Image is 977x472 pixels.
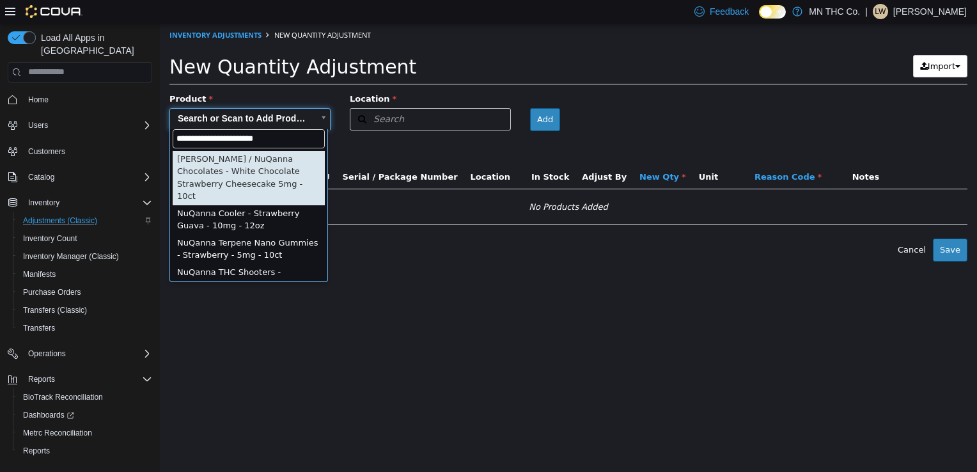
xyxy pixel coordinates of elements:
span: LW [875,4,886,19]
button: Reports [23,372,60,387]
button: Reports [3,370,157,388]
a: Dashboards [18,407,79,423]
span: Users [23,118,152,133]
a: Manifests [18,267,61,282]
span: Adjustments (Classic) [18,213,152,228]
span: Inventory Manager (Classic) [18,249,152,264]
span: Load All Apps in [GEOGRAPHIC_DATA] [36,31,152,57]
p: [PERSON_NAME] [893,4,967,19]
span: Inventory Count [23,233,77,244]
span: Inventory [23,195,152,210]
button: BioTrack Reconciliation [13,388,157,406]
button: Inventory Manager (Classic) [13,248,157,265]
a: BioTrack Reconciliation [18,389,108,405]
span: Purchase Orders [18,285,152,300]
span: Transfers [18,320,152,336]
span: Inventory [28,198,59,208]
span: Inventory Count [18,231,152,246]
span: Dashboards [23,410,74,420]
span: Adjustments (Classic) [23,216,97,226]
button: Metrc Reconciliation [13,424,157,442]
a: Inventory Count [18,231,82,246]
span: Reports [23,446,50,456]
div: NuQanna Terpene Nano Gummies - Strawberry - 5mg - 10ct [13,211,165,240]
a: Purchase Orders [18,285,86,300]
button: Operations [23,346,71,361]
span: Catalog [28,172,54,182]
a: Inventory Manager (Classic) [18,249,124,264]
span: Customers [28,146,65,157]
a: Transfers (Classic) [18,303,92,318]
a: Dashboards [13,406,157,424]
button: Users [3,116,157,134]
div: NuQanna THC Shooters - Strawberry Guava - 10mg - 2oz [13,240,165,270]
span: Reports [18,443,152,459]
p: MN THC Co. [809,4,860,19]
span: BioTrack Reconciliation [23,392,103,402]
a: Reports [18,443,55,459]
a: Metrc Reconciliation [18,425,97,441]
span: Metrc Reconciliation [23,428,92,438]
span: Purchase Orders [23,287,81,297]
button: Customers [3,142,157,161]
span: Metrc Reconciliation [18,425,152,441]
button: Reports [13,442,157,460]
div: Leah Williamette [873,4,888,19]
span: Dashboards [18,407,152,423]
button: Home [3,90,157,109]
button: Purchase Orders [13,283,157,301]
span: Users [28,120,48,130]
span: Feedback [710,5,749,18]
span: Catalog [23,169,152,185]
button: Operations [3,345,157,363]
button: Catalog [23,169,59,185]
div: NuQanna Cooler - Strawberry Guava - 10mg - 12oz [13,182,165,211]
a: Adjustments (Classic) [18,213,102,228]
button: Adjustments (Classic) [13,212,157,230]
button: Catalog [3,168,157,186]
button: Transfers [13,319,157,337]
img: Cova [26,5,82,18]
button: Transfers (Classic) [13,301,157,319]
div: [PERSON_NAME] / NuQanna Chocolates - White Chocolate Strawberry Cheesecake 5mg - 10ct [13,127,165,182]
p: | [865,4,868,19]
button: Users [23,118,53,133]
span: Inventory Manager (Classic) [23,251,119,262]
span: Transfers (Classic) [18,303,152,318]
span: Home [23,91,152,107]
span: Customers [23,143,152,159]
a: Transfers [18,320,60,336]
a: Home [23,92,54,107]
span: Reports [28,374,55,384]
span: Home [28,95,49,105]
a: Customers [23,144,70,159]
span: Manifests [23,269,56,279]
span: BioTrack Reconciliation [18,389,152,405]
button: Inventory [3,194,157,212]
button: Inventory [23,195,65,210]
span: Transfers [23,323,55,333]
input: Dark Mode [759,5,786,19]
span: Manifests [18,267,152,282]
button: Inventory Count [13,230,157,248]
button: Manifests [13,265,157,283]
span: Reports [23,372,152,387]
span: Operations [23,346,152,361]
span: Operations [28,349,66,359]
span: Transfers (Classic) [23,305,87,315]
